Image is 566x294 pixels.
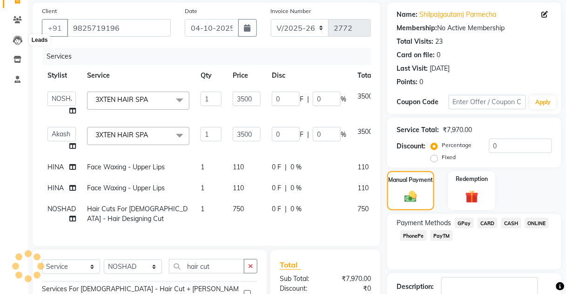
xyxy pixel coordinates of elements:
span: ONLINE [525,218,549,228]
span: 0 F [272,204,281,214]
label: Date [185,7,197,15]
label: Fixed [442,153,456,161]
span: 3500 [357,127,372,136]
input: Search or Scan [169,259,244,274]
input: Search by Name/Mobile/Email/Code [67,19,171,37]
span: % [341,94,346,104]
span: | [285,162,287,172]
div: 23 [435,37,443,47]
span: 750 [233,205,244,213]
span: HINA [47,184,64,192]
span: Face Waxing - Upper Lips [87,184,165,192]
span: Face Waxing - Upper Lips [87,163,165,171]
div: 0 [437,50,440,60]
label: Manual Payment [389,176,433,184]
label: Percentage [442,141,472,149]
span: CASH [501,218,521,228]
div: Leads [29,34,50,46]
span: 0 % [290,183,302,193]
span: 1 [201,205,204,213]
span: GPay [455,218,474,228]
label: Client [42,7,57,15]
span: 0 F [272,162,281,172]
div: Service Total: [397,125,439,135]
div: Sub Total: [273,274,325,284]
span: F [300,94,303,104]
a: x [148,131,152,139]
span: | [285,204,287,214]
label: Redemption [456,175,488,183]
div: [DATE] [430,64,450,73]
span: Payment Methods [397,218,451,228]
div: Discount: [397,141,425,151]
span: 3500 [357,92,372,100]
span: 110 [233,163,244,171]
span: CARD [478,218,498,228]
span: 0 F [272,183,281,193]
div: Last Visit: [397,64,428,73]
div: ₹7,970.00 [443,125,472,135]
div: Discount: [273,284,325,294]
div: Name: [397,10,418,20]
div: Card on file: [397,50,435,60]
span: | [307,94,309,104]
span: 750 [357,205,369,213]
span: PhonePe [400,230,427,241]
th: Stylist [42,65,81,86]
div: Total Visits: [397,37,433,47]
span: Total [280,260,301,270]
span: % [341,130,346,140]
div: ₹0 [325,284,378,294]
div: ₹7,970.00 [325,274,378,284]
th: Price [227,65,266,86]
span: 0 % [290,162,302,172]
button: Apply [530,95,556,109]
img: _cash.svg [401,190,421,204]
th: Qty [195,65,227,86]
span: NOSHAD [47,205,76,213]
input: Enter Offer / Coupon Code [449,95,526,109]
th: Total [352,65,379,86]
th: Service [81,65,195,86]
div: Coupon Code [397,97,448,107]
th: Disc [266,65,352,86]
div: Services [43,48,378,65]
span: | [285,183,287,193]
span: PayTM [431,230,453,241]
a: x [148,95,152,104]
span: 3XTEN HAIR SPA [95,95,148,104]
div: Description: [397,282,434,292]
span: | [307,130,309,140]
div: Points: [397,77,418,87]
span: 1 [201,163,204,171]
img: _gift.svg [461,189,483,205]
div: Membership: [397,23,437,33]
span: 110 [357,163,369,171]
div: 0 [419,77,423,87]
span: HINA [47,163,64,171]
label: Invoice Number [271,7,311,15]
span: 110 [233,184,244,192]
span: 0 % [290,204,302,214]
span: 1 [201,184,204,192]
span: F [300,130,303,140]
a: Shilpa(gautam) Parmecha [419,10,496,20]
span: 110 [357,184,369,192]
span: Hair Cuts For [DEMOGRAPHIC_DATA] - Hair Designing Cut [87,205,188,223]
span: 3XTEN HAIR SPA [95,131,148,139]
div: No Active Membership [397,23,552,33]
button: +91 [42,19,68,37]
